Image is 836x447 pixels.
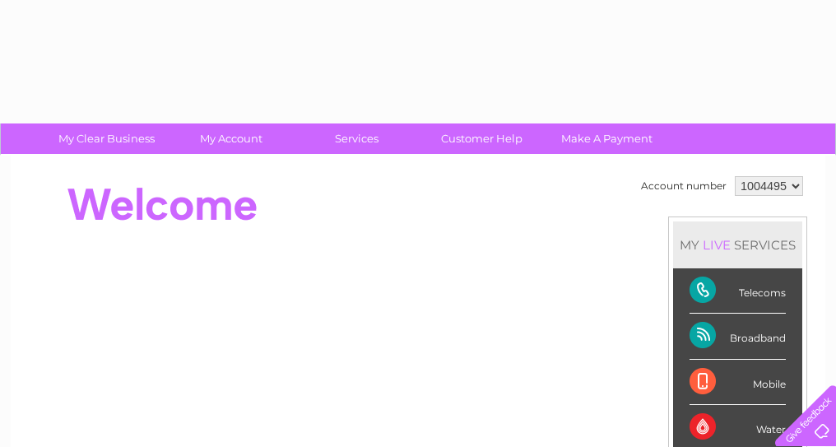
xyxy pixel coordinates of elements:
div: Telecoms [690,268,786,314]
a: Services [289,123,425,154]
a: My Clear Business [39,123,174,154]
div: Mobile [690,360,786,405]
a: Customer Help [414,123,550,154]
td: Account number [637,172,731,200]
a: Make A Payment [539,123,675,154]
div: MY SERVICES [673,221,802,268]
a: My Account [164,123,300,154]
div: LIVE [699,237,734,253]
div: Broadband [690,314,786,359]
